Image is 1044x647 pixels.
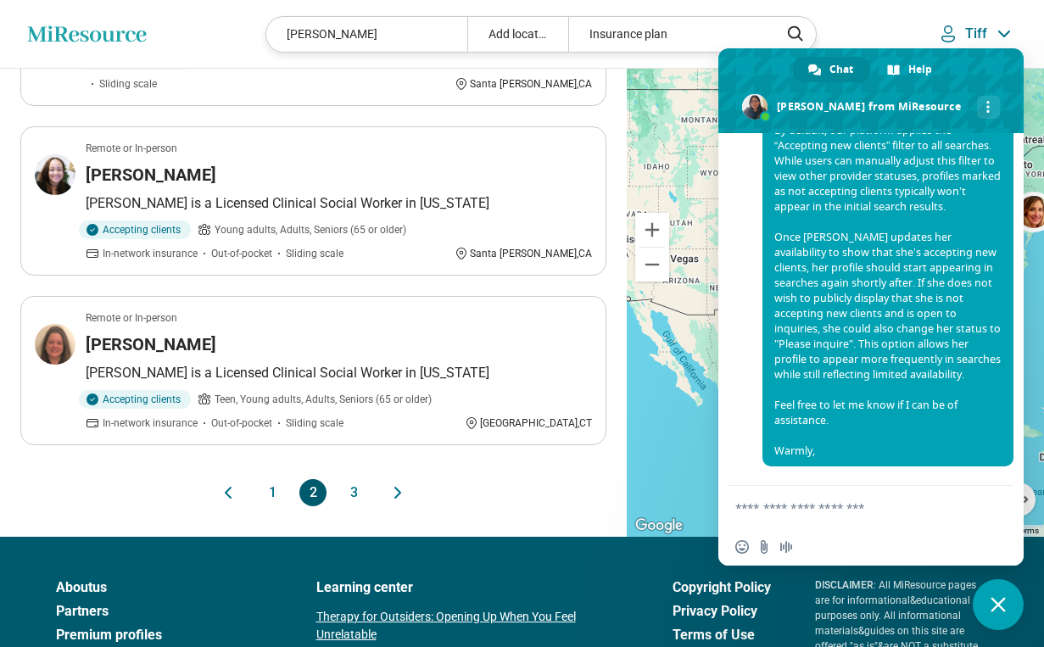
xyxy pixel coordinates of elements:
div: Help [872,57,949,82]
a: Terms of Use [673,625,771,645]
div: [PERSON_NAME] [266,17,467,52]
span: Insert an emoji [735,540,749,554]
button: Zoom out [635,248,669,282]
div: Close chat [973,579,1024,630]
button: Previous page [218,479,238,506]
p: Tiff [965,25,987,42]
span: Send a file [757,540,771,554]
p: [PERSON_NAME] is a Licensed Clinical Social Worker in [US_STATE] [86,193,592,214]
span: Out-of-pocket [211,246,272,261]
button: 2 [299,479,327,506]
a: Partners [56,601,272,622]
div: Santa [PERSON_NAME] , CA [455,246,592,261]
a: Premium profiles [56,625,272,645]
div: Accepting clients [79,220,191,239]
a: Aboutus [56,577,272,598]
a: Privacy Policy [673,601,771,622]
span: Help [908,57,932,82]
a: Open this area in Google Maps (opens a new window) [631,515,687,537]
span: Audio message [779,540,793,554]
h3: [PERSON_NAME] [86,163,216,187]
div: [GEOGRAPHIC_DATA] , CT [465,416,592,431]
div: Add location [467,17,568,52]
button: 3 [340,479,367,506]
p: Remote or In-person [86,310,177,326]
span: Sliding scale [99,76,157,92]
span: Young adults, Adults, Seniors (65 or older) [215,222,406,237]
span: DISCLAIMER [815,579,874,591]
a: Copyright Policy [673,577,771,598]
span: Chat [829,57,853,82]
span: Out-of-pocket [211,416,272,431]
div: Insurance plan [568,17,769,52]
button: 1 [259,479,286,506]
img: Google [631,515,687,537]
span: In-network insurance [103,246,198,261]
textarea: Compose your message... [735,500,969,516]
span: In-network insurance [103,416,198,431]
button: Next page [388,479,408,506]
p: Remote or In-person [86,141,177,156]
div: More channels [977,96,1000,119]
span: Sliding scale [286,416,343,431]
div: Chat [793,57,870,82]
p: [PERSON_NAME] is a Licensed Clinical Social Worker in [US_STATE] [86,363,592,383]
h3: [PERSON_NAME] [86,332,216,356]
span: Teen, Young adults, Adults, Seniors (65 or older) [215,392,432,407]
div: Accepting clients [79,390,191,409]
span: Sliding scale [286,246,343,261]
button: Zoom in [635,213,669,247]
a: Therapy for Outsiders: Opening Up When You Feel Unrelatable [316,608,628,644]
a: Learning center [316,577,628,598]
a: Terms (opens in new tab) [1015,526,1039,535]
div: Santa [PERSON_NAME] , CA [455,76,592,92]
